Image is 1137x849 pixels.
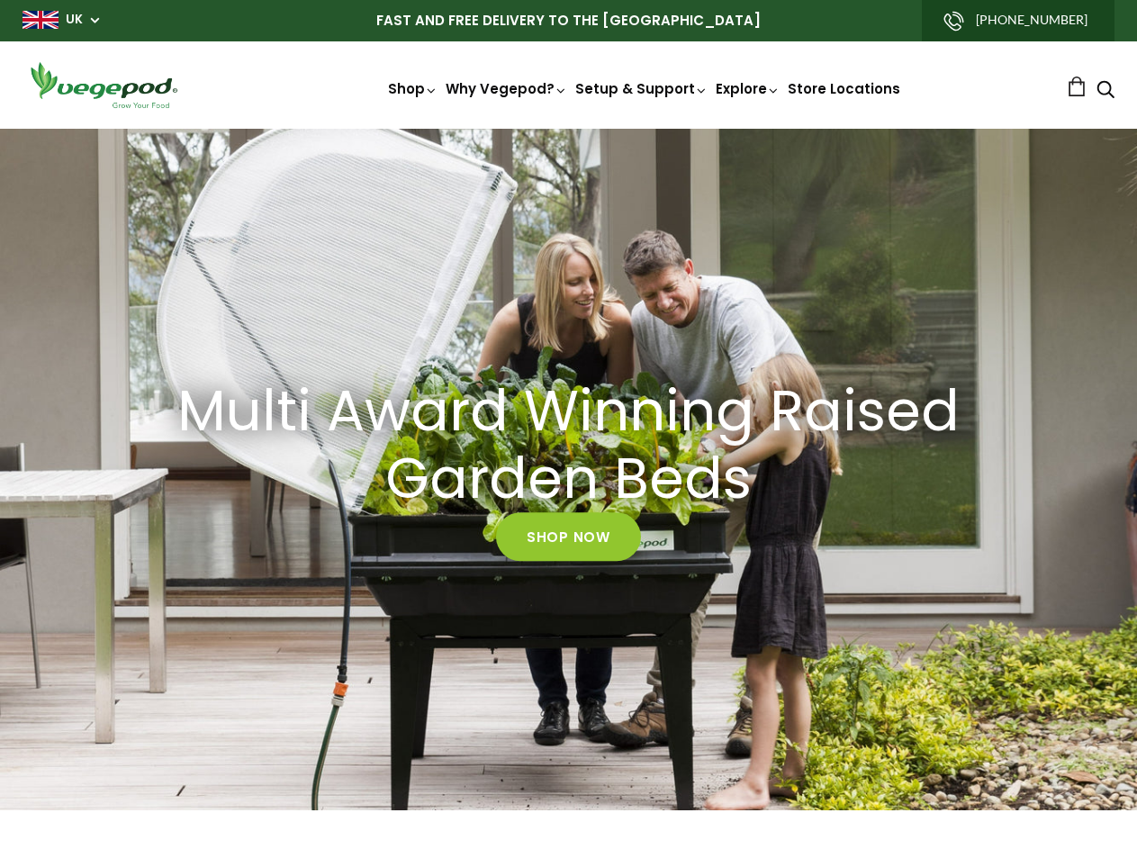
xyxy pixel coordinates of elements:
[23,11,59,29] img: gb_large.png
[788,79,900,98] a: Store Locations
[66,11,83,29] a: UK
[163,378,973,513] h2: Multi Award Winning Raised Garden Beds
[388,79,438,98] a: Shop
[575,79,708,98] a: Setup & Support
[496,513,641,562] a: Shop Now
[446,79,568,98] a: Why Vegepod?
[1096,82,1114,101] a: Search
[23,59,185,111] img: Vegepod
[108,378,1030,513] a: Multi Award Winning Raised Garden Beds
[716,79,781,98] a: Explore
